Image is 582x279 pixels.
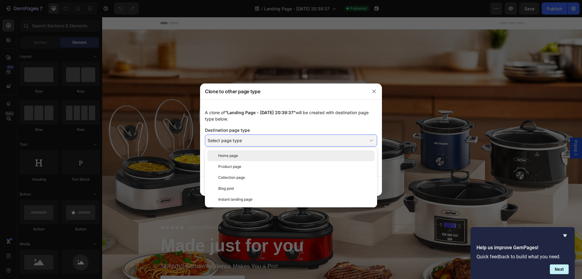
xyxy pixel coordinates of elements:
div: Help us improve GemPages! [477,232,569,274]
span: Select page type [208,137,242,144]
strong: Made just for you [59,219,202,238]
p: (2000+) REVIEWS [86,208,119,214]
span: Collection page [218,175,245,180]
div: Drop element here [321,238,353,243]
span: Popup 1 [471,123,477,139]
div: A clone of will be created with destination page type below. [205,109,377,122]
span: “Landing Page - [DATE] 20:39:37” [225,110,296,115]
p: Clone to other page type [205,88,260,95]
span: Home page [218,153,238,158]
button: Next question [550,264,569,274]
span: Blog post [218,186,234,191]
p: SUNVIVI Kitchen Appliance Makes You a Pro! [59,246,235,253]
span: Instant landing page [218,197,253,202]
div: Destination page type [205,127,377,133]
p: Quick feedback to build what you need. [477,254,569,260]
h2: Help us improve GemPages! [477,244,569,251]
span: Product page [218,164,241,169]
button: <p>Shop All</p> [58,259,142,273]
button: Hide survey [561,232,569,239]
button: Select page type [205,134,377,147]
